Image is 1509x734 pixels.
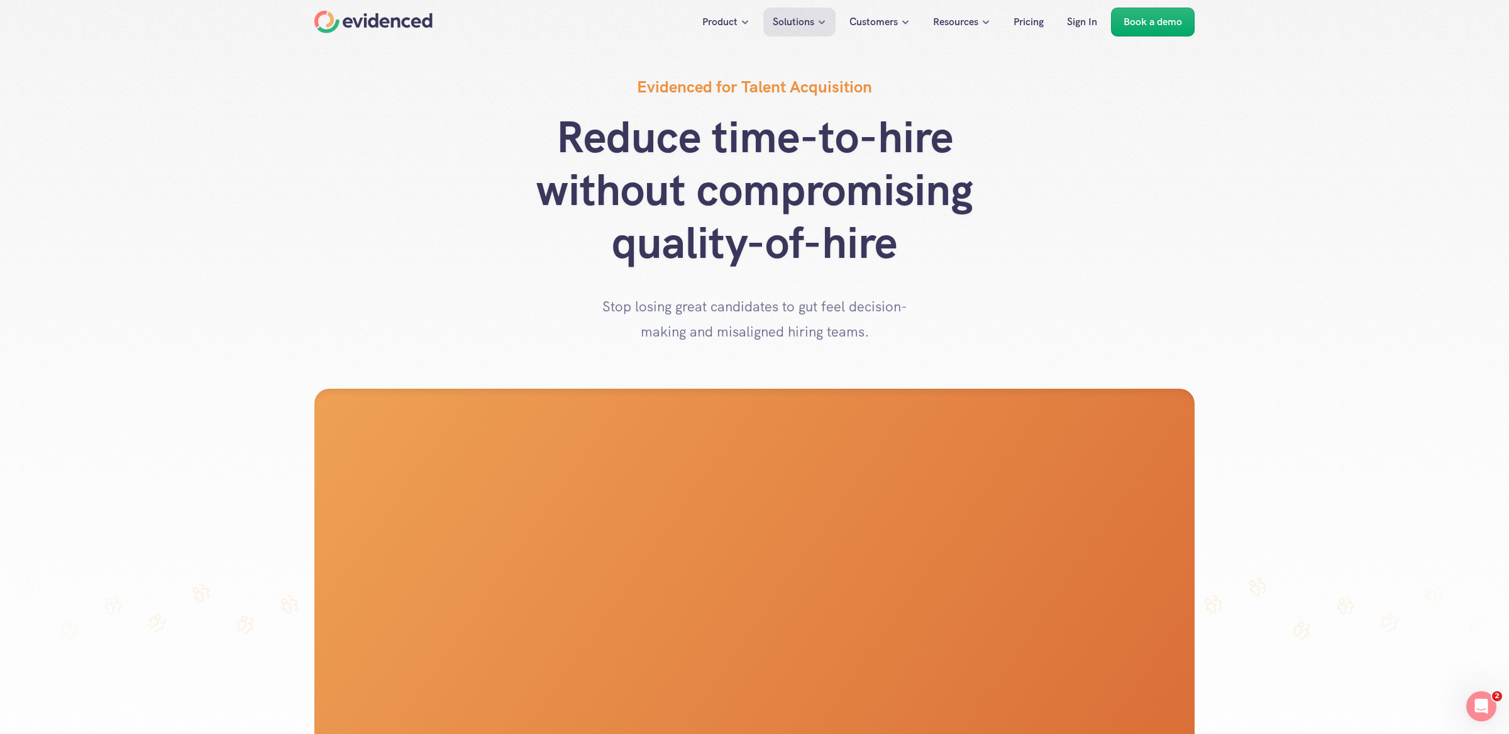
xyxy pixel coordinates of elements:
[503,111,1006,269] h1: Reduce time-to-hire without compromising quality-of-hire
[1067,14,1097,30] p: Sign In
[1124,14,1182,30] p: Book a demo
[702,14,738,30] p: Product
[1004,8,1053,36] a: Pricing
[1111,8,1195,36] a: Book a demo
[597,294,912,344] p: Stop losing great candidates to gut feel decision-making and misaligned hiring teams.
[849,14,898,30] p: Customers
[637,75,872,98] h4: Evidenced for Talent Acquisition
[1014,14,1044,30] p: Pricing
[773,14,814,30] p: Solutions
[1058,8,1107,36] a: Sign In
[1492,691,1502,701] span: 2
[314,11,433,33] a: Home
[1466,691,1496,721] iframe: Intercom live chat
[933,14,978,30] p: Resources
